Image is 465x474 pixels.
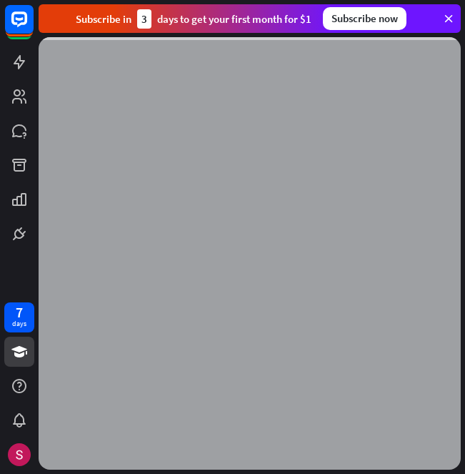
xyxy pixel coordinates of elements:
div: 3 [137,9,151,29]
a: 7 days [4,302,34,332]
div: days [12,319,26,329]
div: Subscribe in days to get your first month for $1 [76,9,311,29]
div: 7 [16,306,23,319]
div: Subscribe now [323,7,406,30]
